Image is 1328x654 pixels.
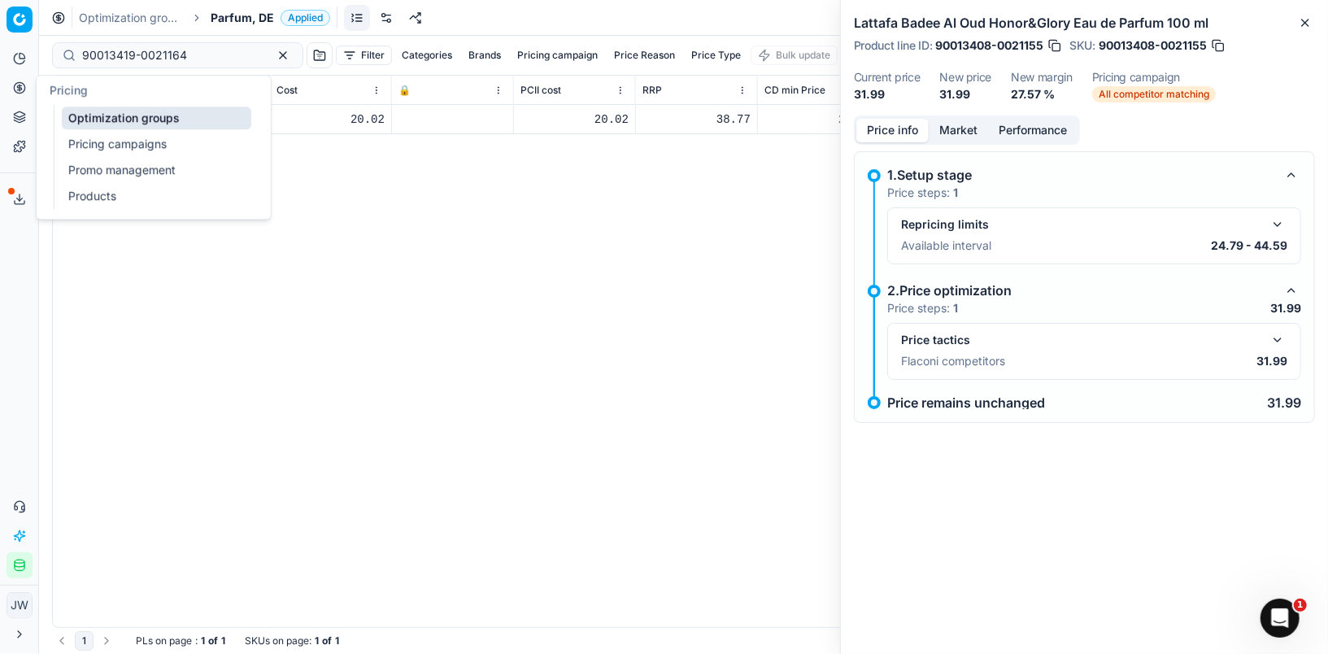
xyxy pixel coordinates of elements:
[887,281,1275,300] div: 2.Price optimization
[511,46,604,65] button: Pricing campaign
[1294,599,1307,612] span: 1
[764,84,825,97] span: CD min Price
[211,10,330,26] span: Parfum, DEApplied
[988,119,1078,142] button: Performance
[1069,40,1095,51] span: SKU :
[62,107,251,129] a: Optimization groups
[1011,86,1073,102] dd: 27.57 %
[520,84,561,97] span: PCII cost
[953,185,958,199] strong: 1
[136,634,192,647] span: PLs on page
[276,84,298,97] span: Cost
[62,185,251,207] a: Products
[82,47,260,63] input: Search by SKU or title
[136,634,225,647] div: :
[901,216,1261,233] div: Repricing limits
[854,86,920,102] dd: 31.99
[764,111,873,128] div: 27.99
[887,185,958,201] p: Price steps:
[52,631,116,651] nav: pagination
[52,631,72,651] button: Go to previous page
[1092,86,1216,102] span: All competitor matching
[7,592,33,618] button: JW
[62,159,251,181] a: Promo management
[887,165,1275,185] div: 1.Setup stage
[854,13,1315,33] h2: Lattafa Badee Al Oud Honor&Glory Eau de Parfum 100 ml
[901,332,1261,348] div: Price tactics
[7,593,32,617] span: JW
[1011,72,1073,83] dt: New margin
[520,111,629,128] div: 20.02
[395,46,459,65] button: Categories
[211,10,274,26] span: Parfum, DE
[281,10,330,26] span: Applied
[642,111,751,128] div: 38.77
[221,634,225,647] strong: 1
[1099,37,1207,54] span: 90013408-0021155
[315,634,319,647] strong: 1
[62,133,251,155] a: Pricing campaigns
[208,634,218,647] strong: of
[75,631,94,651] button: 1
[1270,300,1301,316] p: 31.99
[335,634,339,647] strong: 1
[901,353,1005,369] p: Flaconi competitors
[1211,238,1287,254] p: 24.79 - 44.59
[935,37,1043,54] span: 90013408-0021155
[939,86,991,102] dd: 31.99
[79,10,183,26] a: Optimization groups
[887,300,958,316] p: Price steps:
[854,40,932,51] span: Product line ID :
[607,46,681,65] button: Price Reason
[953,301,958,315] strong: 1
[685,46,747,65] button: Price Type
[1256,353,1287,369] p: 31.99
[856,119,929,142] button: Price info
[887,396,1045,409] p: Price remains unchanged
[642,84,662,97] span: RRP
[1261,599,1300,638] iframe: Intercom live chat
[336,46,392,65] button: Filter
[462,46,507,65] button: Brands
[50,83,88,97] span: Pricing
[939,72,991,83] dt: New price
[1092,72,1216,83] dt: Pricing campaign
[929,119,988,142] button: Market
[245,634,311,647] span: SKUs on page :
[751,46,838,65] button: Bulk update
[79,10,330,26] nav: breadcrumb
[276,111,385,128] div: 20.02
[398,84,411,97] span: 🔒
[201,634,205,647] strong: 1
[322,634,332,647] strong: of
[854,72,920,83] dt: Current price
[1267,396,1301,409] p: 31.99
[901,238,991,254] p: Available interval
[97,631,116,651] button: Go to next page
